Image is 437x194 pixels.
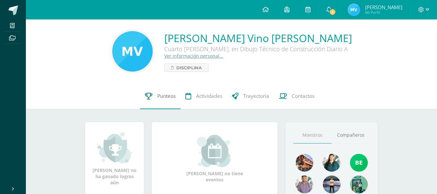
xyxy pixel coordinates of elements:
[365,10,402,15] span: Mi Perfil
[140,83,180,109] a: Punteos
[157,93,176,99] span: Punteos
[347,3,360,16] img: c3400c0e65685a5fdbd3741e02c5c4f3.png
[350,154,368,172] img: c41d019b26e4da35ead46476b645875d.png
[292,93,314,99] span: Contactos
[176,64,202,72] span: Disciplina
[332,127,370,143] a: Compañeros
[164,31,352,45] a: [PERSON_NAME] Vino [PERSON_NAME]
[350,176,368,193] img: f42db2dd1cd36b3b6e69d82baa85bd48.png
[164,63,209,72] a: Disciplina
[296,176,313,193] img: b74992f0b286c7892e1bd0182a1586b6.png
[97,131,132,164] img: achievement_small.png
[227,83,274,109] a: Trayectoria
[164,45,352,53] div: Cuarto [PERSON_NAME]. en Dibujo Técnico de Construcción Diario A
[243,93,269,99] span: Trayectoria
[365,4,402,10] span: [PERSON_NAME]
[274,83,319,109] a: Contactos
[296,154,313,172] img: e29994105dc3c498302d04bab28faecd.png
[323,154,341,172] img: 978d87b925d35904a78869fb8ac2cdd4.png
[182,135,247,183] div: [PERSON_NAME] no tiene eventos
[329,8,336,16] span: 3
[197,135,232,167] img: event_small.png
[323,176,341,193] img: 62c276f9e5707e975a312ba56e3c64d5.png
[293,127,332,143] a: Maestros
[196,93,222,99] span: Actividades
[180,83,227,109] a: Actividades
[92,131,137,186] div: [PERSON_NAME] no ha ganado logros aún
[112,31,153,72] img: 3f4ce1ff61ed1bfa8af5a52dca2f0ab6.png
[164,53,223,59] a: Ver información personal...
